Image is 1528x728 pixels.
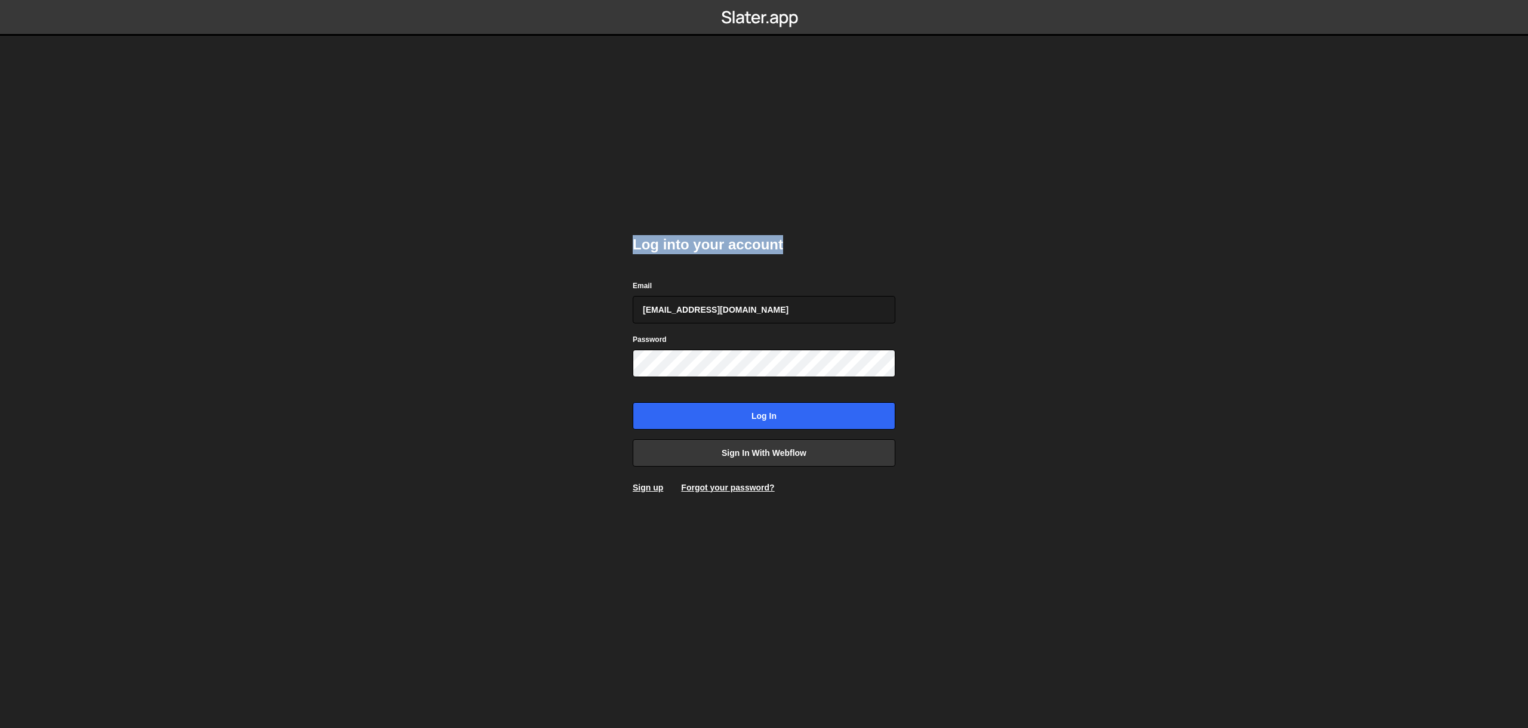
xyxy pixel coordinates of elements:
[633,334,667,346] label: Password
[633,235,895,254] h2: Log into your account
[633,402,895,430] input: Log in
[681,483,774,492] a: Forgot your password?
[633,483,663,492] a: Sign up
[633,280,652,292] label: Email
[633,439,895,467] a: Sign in with Webflow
